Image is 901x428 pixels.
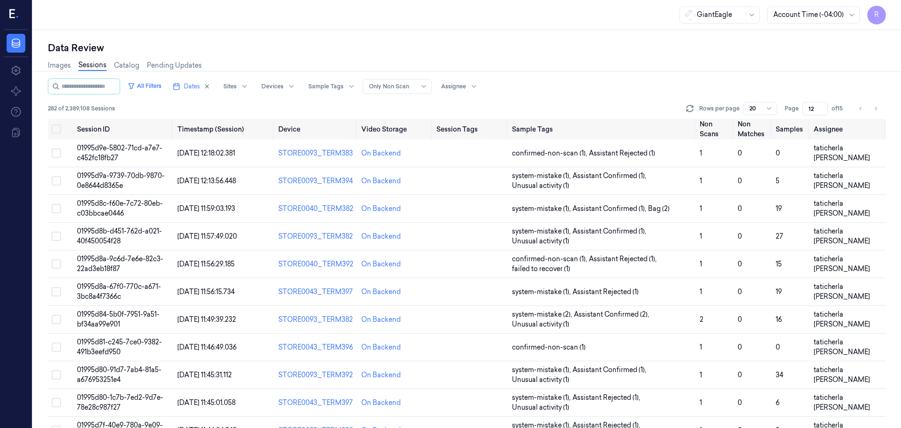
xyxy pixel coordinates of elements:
span: 1 [700,177,702,185]
span: confirmed-non-scan (1) [512,342,586,352]
span: 1 [700,398,702,407]
div: On Backend [361,259,401,269]
nav: pagination [854,102,882,115]
p: Rows per page [699,104,740,113]
div: STORE0043_TERM397 [278,287,354,297]
span: Assistant Confirmed (1) , [573,171,648,181]
div: On Backend [361,204,401,214]
span: Unusual activity (1) [512,375,569,385]
span: 01995d8a-67f0-770c-a671-3bc8a4f7366c [77,282,161,301]
span: system-mistake (1) , [512,171,573,181]
th: Non Scans [696,119,734,140]
span: system-mistake (1) , [512,287,573,297]
div: On Backend [361,148,401,158]
div: STORE0093_TERM382 [278,232,354,241]
span: 1 [700,288,702,296]
span: 01995d9a-9739-70db-9870-0e8644d8365e [77,171,165,190]
span: 0 [738,343,742,351]
th: Video Storage [358,119,433,140]
a: Sessions [78,60,107,71]
span: 34 [776,371,783,379]
span: Assistant Rejected (1) , [573,393,642,403]
span: 1 [700,343,702,351]
button: Go to next page [869,102,882,115]
span: [DATE] 11:57:49.020 [177,232,237,241]
span: system-mistake (1) , [512,204,573,214]
span: 0 [776,149,780,157]
span: 01995d8b-d451-762d-a021-40f450054f28 [77,227,162,245]
span: Dates [184,82,200,91]
button: Select row [52,232,61,241]
button: Select row [52,370,61,380]
span: 01995d84-5b0f-7951-9a51-bf34aa99e901 [77,310,160,328]
span: of 15 [832,104,847,113]
a: Catalog [114,61,139,70]
span: taticherla [PERSON_NAME] [814,366,870,384]
span: taticherla [PERSON_NAME] [814,310,870,328]
button: Select row [52,342,61,352]
span: taticherla [PERSON_NAME] [814,393,870,412]
div: STORE0093_TERM394 [278,176,354,186]
span: 01995d9e-5802-71cd-a7e7-c452fc18fb27 [77,144,162,162]
span: 282 of 2,389,108 Sessions [48,104,115,113]
span: taticherla [PERSON_NAME] [814,227,870,245]
th: Timestamp (Session) [174,119,274,140]
span: [DATE] 11:45:01.058 [177,398,236,407]
span: system-mistake (2) , [512,310,574,319]
span: 19 [776,288,782,296]
span: taticherla [PERSON_NAME] [814,199,870,218]
span: 1 [700,149,702,157]
div: On Backend [361,342,401,352]
span: [DATE] 12:18:02.381 [177,149,235,157]
div: STORE0043_TERM396 [278,342,354,352]
span: taticherla [PERSON_NAME] [814,282,870,301]
span: 0 [738,260,742,268]
span: taticherla [PERSON_NAME] [814,255,870,273]
div: On Backend [361,370,401,380]
button: Select row [52,315,61,324]
span: 0 [738,177,742,185]
th: Assignee [810,119,886,140]
span: 15 [776,260,782,268]
span: taticherla [PERSON_NAME] [814,338,870,356]
span: Assistant Confirmed (1) , [573,226,648,236]
span: [DATE] 11:56:29.185 [177,260,235,268]
div: STORE0093_TERM382 [278,315,354,325]
th: Session ID [73,119,174,140]
span: Unusual activity (1) [512,236,569,246]
span: 2 [700,315,703,324]
span: 5 [776,177,779,185]
span: system-mistake (1) , [512,393,573,403]
th: Non Matches [734,119,772,140]
span: [DATE] 12:13:56.448 [177,177,236,185]
span: 01995d80-91d7-7ab4-81a5-a676953251e4 [77,366,161,384]
div: On Backend [361,232,401,241]
div: STORE0093_TERM383 [278,148,354,158]
span: 1 [700,260,702,268]
span: Assistant Rejected (1) , [589,254,658,264]
th: Sample Tags [508,119,696,140]
button: Select all [52,125,61,134]
div: STORE0040_TERM382 [278,204,354,214]
button: All Filters [124,78,165,93]
span: 01995d81-c245-7ce0-9382-491b3eefd950 [77,338,162,356]
div: On Backend [361,176,401,186]
th: Device [275,119,358,140]
span: Assistant Confirmed (1) , [573,204,648,214]
div: STORE0093_TERM392 [278,370,354,380]
span: confirmed-non-scan (1) , [512,254,589,264]
span: taticherla [PERSON_NAME] [814,171,870,190]
span: 0 [738,232,742,241]
button: Dates [169,79,214,94]
div: On Backend [361,287,401,297]
span: 1 [700,204,702,213]
span: [DATE] 11:45:31.112 [177,371,232,379]
button: Select row [52,259,61,269]
span: 27 [776,232,783,241]
div: On Backend [361,315,401,325]
span: 0 [738,371,742,379]
button: R [867,6,886,24]
span: 01995d8c-f60e-7c72-80eb-c03bbcae0446 [77,199,163,218]
a: Images [48,61,71,70]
